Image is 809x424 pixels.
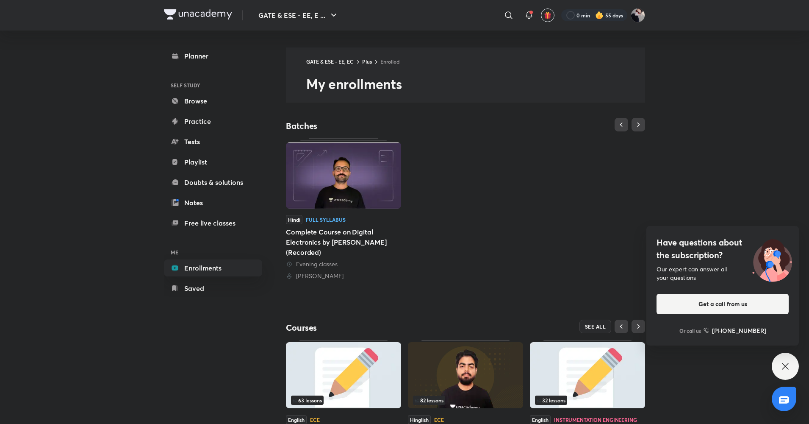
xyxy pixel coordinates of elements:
span: Hindi [286,215,302,224]
a: ThumbnailHindiFull SyllabusComplete Course on Digital Electronics by [PERSON_NAME] (Recorded) Eve... [286,138,401,280]
a: Planner [164,47,262,64]
img: avatar [544,11,551,19]
div: left [413,396,518,405]
a: Plus [362,58,372,65]
img: Thumbnail [286,342,401,408]
div: infocontainer [535,396,640,405]
p: Or call us [679,327,701,335]
img: Ashutosh Tripathi [631,8,645,22]
span: 63 lessons [293,398,322,403]
button: Get a call from us [657,294,789,314]
div: left [535,396,640,405]
a: Practice [164,113,262,130]
div: Complete Course on Digital Electronics by [PERSON_NAME] (Recorded) [286,227,401,257]
img: Company Logo [164,9,232,20]
button: SEE ALL [579,320,612,333]
div: infocontainer [291,396,396,405]
h6: [PHONE_NUMBER] [712,326,766,335]
a: Playlist [164,153,262,170]
a: [PHONE_NUMBER] [704,326,766,335]
span: 82 lessons [415,398,443,403]
a: Notes [164,194,262,211]
img: Thumbnail [408,342,523,408]
div: ECE [434,417,444,422]
a: Company Logo [164,9,232,22]
div: left [291,396,396,405]
a: Doubts & solutions [164,174,262,191]
div: Instrumentation Engineering [554,417,637,422]
a: Tests [164,133,262,150]
img: streak [595,11,604,20]
div: infosection [535,396,640,405]
a: Enrollments [164,259,262,276]
h2: My enrollments [306,75,645,92]
span: 32 lessons [537,398,565,403]
a: Saved [164,280,262,297]
a: GATE & ESE - EE, EC [306,58,354,65]
div: Siddharth Sabharwal [286,272,401,280]
div: ECE [310,417,320,422]
a: Free live classes [164,215,262,232]
h6: ME [164,245,262,259]
button: avatar [541,8,554,22]
a: Enrolled [380,58,399,65]
div: infocontainer [413,396,518,405]
div: infosection [413,396,518,405]
h6: SELF STUDY [164,78,262,92]
img: ttu_illustration_new.svg [745,236,799,282]
div: Evening classes [286,260,401,268]
div: Full Syllabus [306,217,346,222]
div: Our expert can answer all your questions [657,265,789,282]
h4: Courses [286,322,465,333]
a: Browse [164,92,262,109]
div: infosection [291,396,396,405]
h4: Have questions about the subscription? [657,236,789,262]
button: GATE & ESE - EE, E ... [253,7,344,24]
img: Thumbnail [286,142,401,209]
h4: Batches [286,120,465,131]
img: Thumbnail [530,342,645,408]
span: SEE ALL [585,324,606,329]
